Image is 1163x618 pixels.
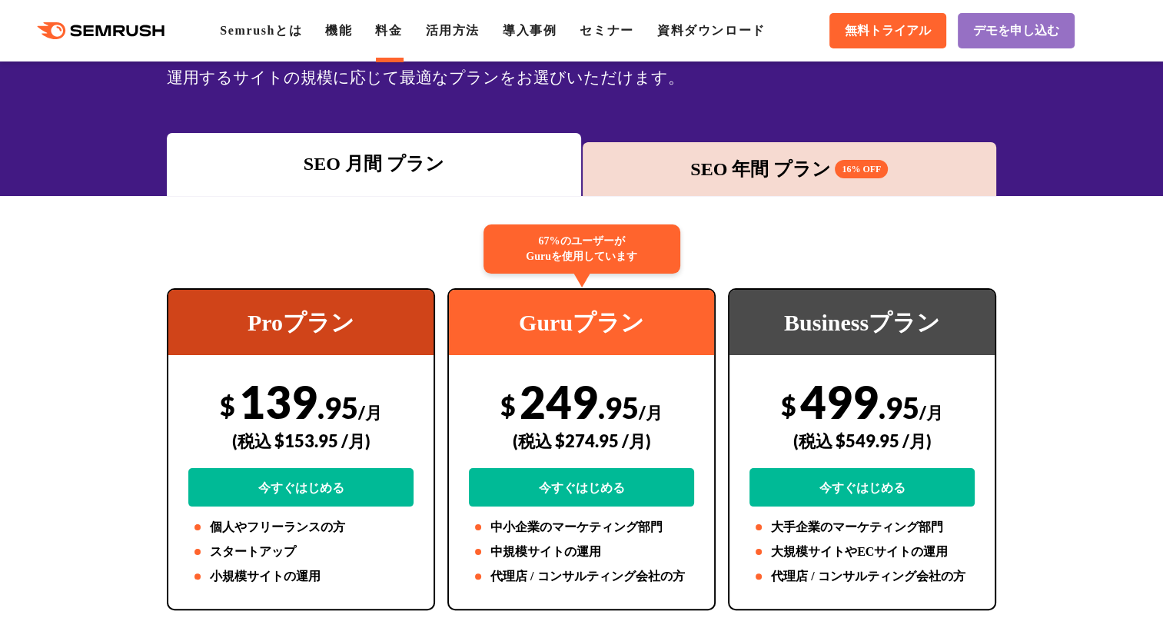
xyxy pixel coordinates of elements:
li: 大規模サイトやECサイトの運用 [749,543,975,561]
div: Proプラン [168,290,434,355]
div: (税込 $274.95 /月) [469,414,694,468]
span: .95 [598,390,639,425]
span: デモを申し込む [973,23,1059,39]
li: 中小企業のマーケティング部門 [469,518,694,537]
span: $ [500,390,516,421]
span: $ [220,390,235,421]
div: 139 [188,374,414,507]
span: .95 [879,390,919,425]
div: SEO 年間 プラン [590,155,989,183]
a: 機能 [325,24,352,37]
a: 導入事例 [503,24,557,37]
span: .95 [317,390,358,425]
div: Guruプラン [449,290,714,355]
li: 代理店 / コンサルティング会社の方 [469,567,694,586]
a: 資料ダウンロード [657,24,766,37]
span: 無料トライアル [845,23,931,39]
a: 料金 [375,24,402,37]
li: 個人やフリーランスの方 [188,518,414,537]
span: /月 [919,402,943,423]
a: セミナー [580,24,633,37]
li: 小規模サイトの運用 [188,567,414,586]
div: 499 [749,374,975,507]
span: /月 [639,402,663,423]
li: 大手企業のマーケティング部門 [749,518,975,537]
div: 249 [469,374,694,507]
li: 中規模サイトの運用 [469,543,694,561]
span: 16% OFF [835,160,888,178]
a: デモを申し込む [958,13,1075,48]
a: Semrushとは [220,24,302,37]
div: Businessプラン [729,290,995,355]
div: SEO 月間 プラン [174,150,573,178]
div: SEOの3つの料金プランから、広告・SNS・市場調査ツールキットをご用意しています。業務領域や会社の規模、運用するサイトの規模に応じて最適なプランをお選びいただけます。 [167,36,996,91]
li: 代理店 / コンサルティング会社の方 [749,567,975,586]
div: 67%のユーザーが Guruを使用しています [483,224,680,274]
li: スタートアップ [188,543,414,561]
div: (税込 $549.95 /月) [749,414,975,468]
a: 今すぐはじめる [749,468,975,507]
a: 今すぐはじめる [469,468,694,507]
span: $ [781,390,796,421]
a: 今すぐはじめる [188,468,414,507]
a: 活用方法 [426,24,480,37]
div: (税込 $153.95 /月) [188,414,414,468]
a: 無料トライアル [829,13,946,48]
span: /月 [358,402,382,423]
